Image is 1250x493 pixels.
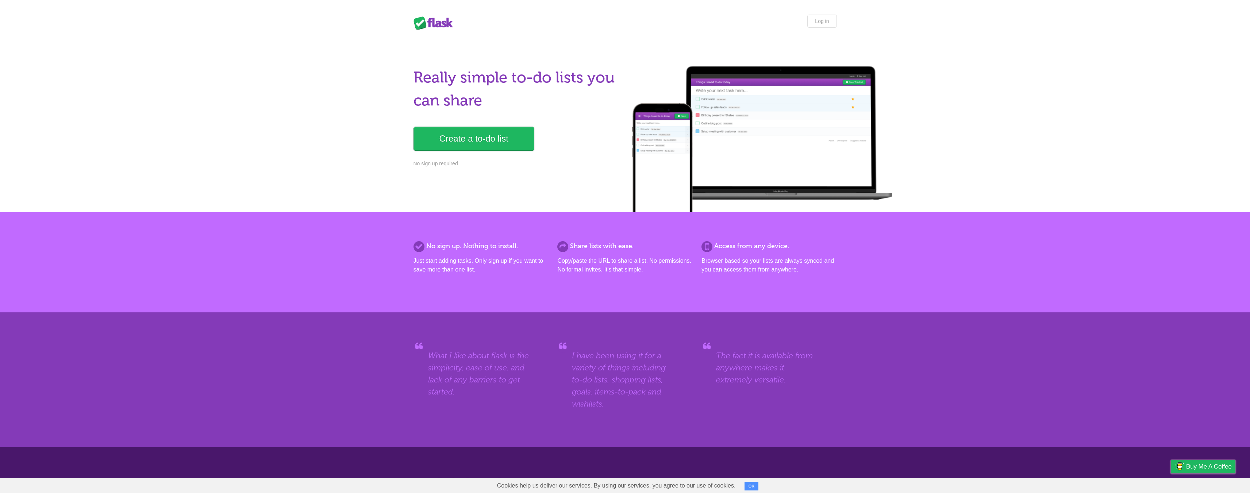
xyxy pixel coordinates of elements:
span: Cookies help us deliver our services. By using our services, you agree to our use of cookies. [490,478,743,493]
a: Create a to-do list [414,127,534,151]
h2: Share lists with ease. [557,241,692,251]
div: Flask Lists [414,16,457,30]
blockquote: The fact it is available from anywhere makes it extremely versatile. [716,350,822,386]
p: Browser based so your lists are always synced and you can access them from anywhere. [701,257,836,274]
button: OK [745,482,759,490]
h2: No sign up. Nothing to install. [414,241,549,251]
h2: Access from any device. [701,241,836,251]
a: Buy me a coffee [1171,460,1235,473]
p: Just start adding tasks. Only sign up if you want to save more than one list. [414,257,549,274]
h1: Really simple to-do lists you can share [414,66,621,112]
a: Log in [807,15,836,28]
blockquote: What I like about flask is the simplicity, ease of use, and lack of any barriers to get started. [428,350,534,398]
p: No sign up required [414,160,621,167]
span: Buy me a coffee [1186,460,1232,473]
img: Buy me a coffee [1174,460,1184,473]
p: Copy/paste the URL to share a list. No permissions. No formal invites. It's that simple. [557,257,692,274]
blockquote: I have been using it for a variety of things including to-do lists, shopping lists, goals, items-... [572,350,678,410]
